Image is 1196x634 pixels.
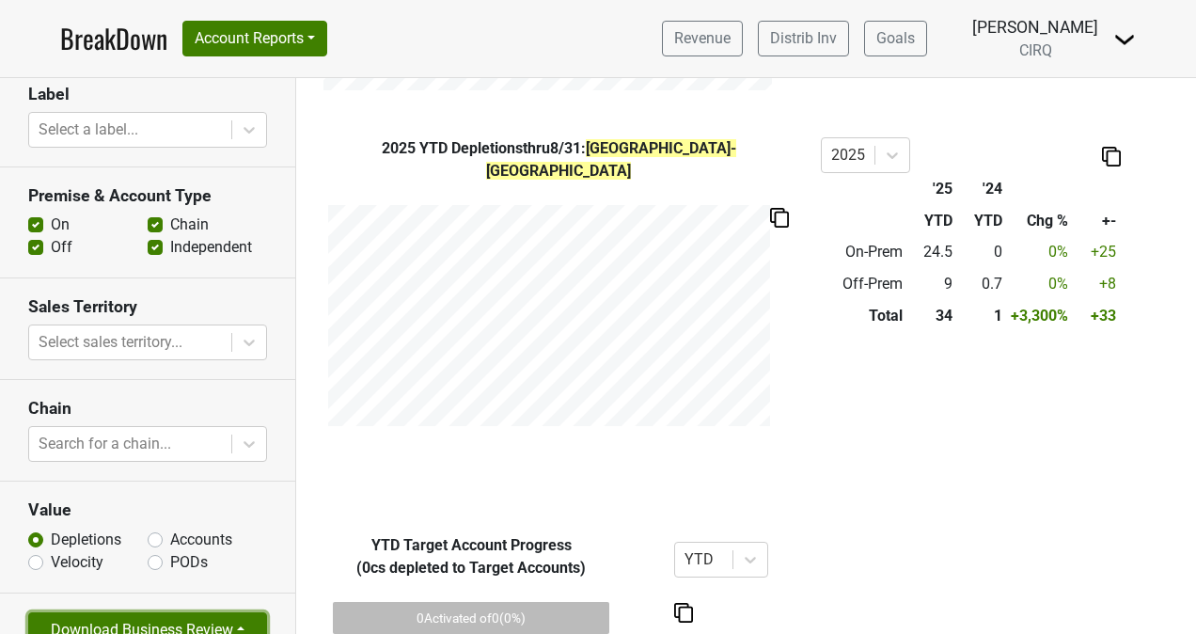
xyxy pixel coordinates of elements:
h3: Value [28,500,267,520]
label: Accounts [170,529,232,551]
a: Distrib Inv [758,21,849,56]
th: YTD [907,205,957,237]
div: [PERSON_NAME] [972,15,1098,40]
img: Dropdown Menu [1113,28,1136,51]
img: Copy to clipboard [674,603,693,623]
label: PODs [170,551,208,574]
a: BreakDown [60,19,167,58]
a: Goals [864,21,927,56]
td: +3,300 % [1007,300,1074,332]
td: 0 % [1007,268,1074,300]
td: +33 [1073,300,1121,332]
label: Velocity [51,551,103,574]
span: 2025 [382,139,419,157]
td: +25 [1073,237,1121,269]
h3: Premise & Account Type [28,186,267,206]
h3: Sales Territory [28,297,267,317]
div: YTD Depletions thru 8/31 : [310,137,807,182]
th: Chg % [1007,205,1074,237]
label: Depletions [51,529,121,551]
label: On [51,214,70,236]
td: On-Prem [821,237,906,269]
label: Chain [170,214,209,236]
h3: Label [28,85,267,104]
button: Account Reports [182,21,327,56]
div: 0 Activated of 0 ( 0 %) [333,602,609,634]
td: 0 % [1007,237,1074,269]
a: Revenue [662,21,743,56]
div: ( 0 cs depleted to Target Accounts) [310,557,632,579]
img: Copy to clipboard [770,208,789,228]
td: +8 [1073,268,1121,300]
td: 24.5 [907,237,957,269]
span: [GEOGRAPHIC_DATA]-[GEOGRAPHIC_DATA] [486,139,736,180]
th: '24 [957,173,1007,205]
td: 1 [957,300,1007,332]
td: 34 [907,300,957,332]
h3: Chain [28,399,267,419]
th: +- [1073,205,1121,237]
th: '25 [907,173,957,205]
img: Copy to clipboard [1102,147,1121,166]
td: 0 [957,237,1007,269]
td: Total [821,300,906,332]
span: YTD [371,536,400,554]
div: Target Account Progress [310,534,632,579]
td: 0.7 [957,268,1007,300]
th: YTD [957,205,1007,237]
span: CIRQ [1019,41,1052,59]
label: Off [51,236,72,259]
td: 9 [907,268,957,300]
label: Independent [170,236,252,259]
td: Off-Prem [821,268,906,300]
